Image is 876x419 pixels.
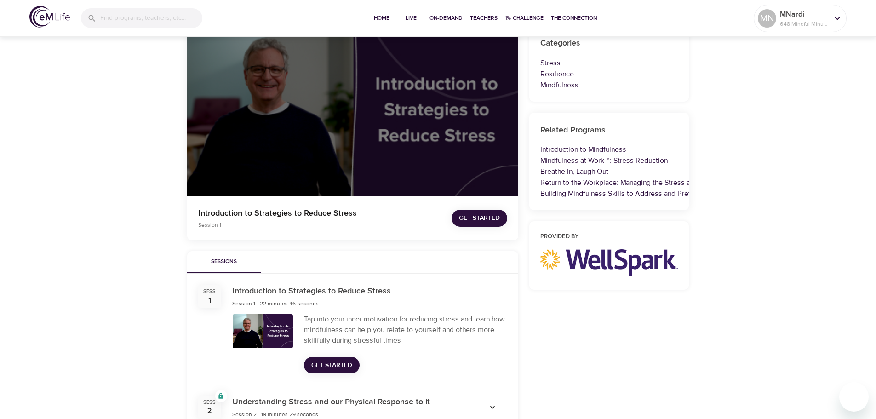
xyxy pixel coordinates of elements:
p: Resilience [540,69,678,80]
div: 2 [207,406,212,416]
p: Session 1 [198,221,427,229]
div: MN [758,9,776,28]
h6: Categories [540,37,678,50]
a: Introduction to Mindfulness [540,145,626,154]
span: Session 2 - 19 minutes 29 seconds [232,411,318,418]
span: Home [371,13,393,23]
img: logo [29,6,70,28]
span: Live [400,13,422,23]
p: Mindfulness [540,80,678,91]
span: Teachers [470,13,498,23]
p: MNardi [780,9,829,20]
div: 1 [208,295,211,306]
h6: Related Programs [540,124,678,137]
h6: Understanding Stress and our Physical Response to it [232,396,430,409]
div: Sess [203,399,216,406]
p: Stress [540,57,678,69]
p: Introduction to Strategies to Reduce Stress [198,207,427,219]
a: Mindfulness at Work ™: Stress Reduction [540,156,668,165]
h6: Introduction to Strategies to Reduce Stress [232,285,391,298]
p: 648 Mindful Minutes [780,20,829,28]
button: Get Started [452,210,507,227]
span: The Connection [551,13,597,23]
h6: Provided by [540,232,678,242]
span: Get Started [311,360,352,371]
span: 1% Challenge [505,13,544,23]
div: Tap into your inner motivation for reducing stress and learn how mindfulness can help you relate ... [304,314,507,346]
input: Find programs, teachers, etc... [100,8,202,28]
iframe: Button to launch messaging window [839,382,869,412]
img: WellSpark%20logo.png [540,249,678,276]
div: Sess [203,288,216,295]
span: Get Started [459,212,500,224]
a: Breathe In, Laugh Out [540,167,608,176]
button: Get Started [304,357,360,374]
a: Return to the Workplace: Managing the Stress and Anxiety [540,178,724,187]
span: Session 1 - 22 minutes 46 seconds [232,300,319,307]
a: Building Mindfulness Skills to Address and Prevent Burnout [540,189,728,198]
span: Sessions [193,257,255,267]
span: On-Demand [429,13,463,23]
